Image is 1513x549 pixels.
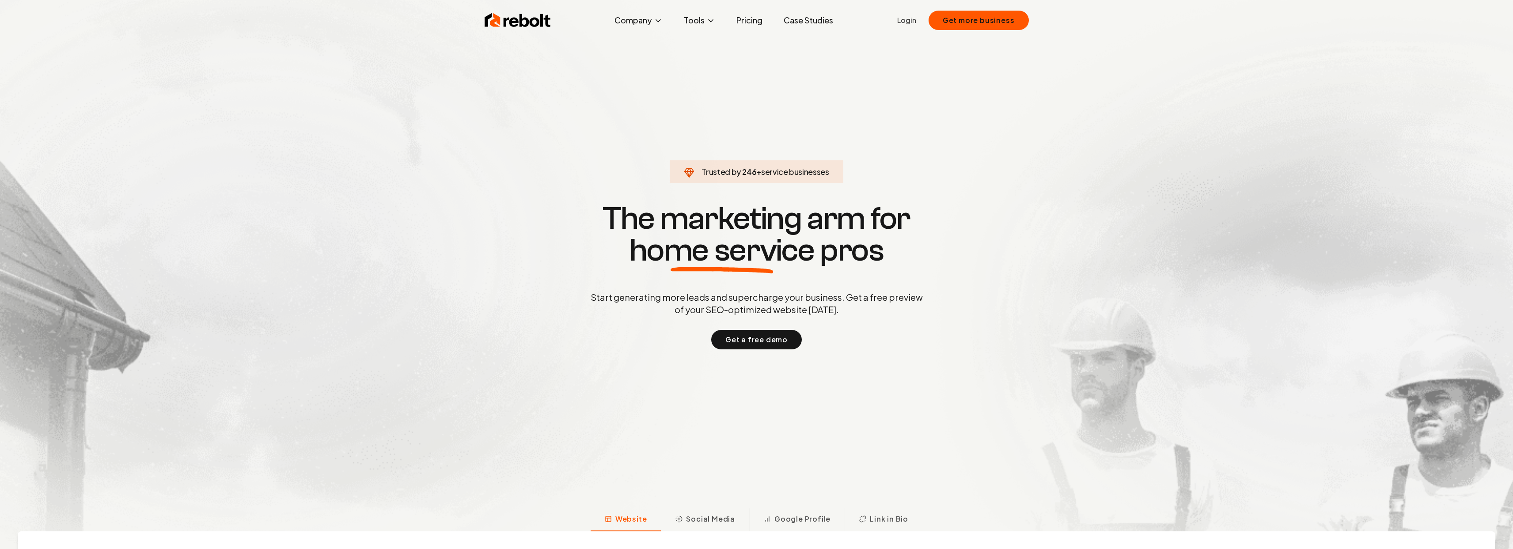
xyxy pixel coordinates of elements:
[870,514,908,524] span: Link in Bio
[485,11,551,29] img: Rebolt Logo
[629,235,815,266] span: home service
[589,291,925,316] p: Start generating more leads and supercharge your business. Get a free preview of your SEO-optimiz...
[591,508,661,531] button: Website
[929,11,1029,30] button: Get more business
[774,514,830,524] span: Google Profile
[761,167,829,177] span: service businesses
[661,508,749,531] button: Social Media
[729,11,770,29] a: Pricing
[711,330,802,349] button: Get a free demo
[756,167,761,177] span: +
[545,203,969,266] h1: The marketing arm for pros
[615,514,647,524] span: Website
[749,508,845,531] button: Google Profile
[845,508,922,531] button: Link in Bio
[686,514,735,524] span: Social Media
[742,166,756,178] span: 246
[607,11,670,29] button: Company
[677,11,722,29] button: Tools
[702,167,741,177] span: Trusted by
[777,11,840,29] a: Case Studies
[897,15,916,26] a: Login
